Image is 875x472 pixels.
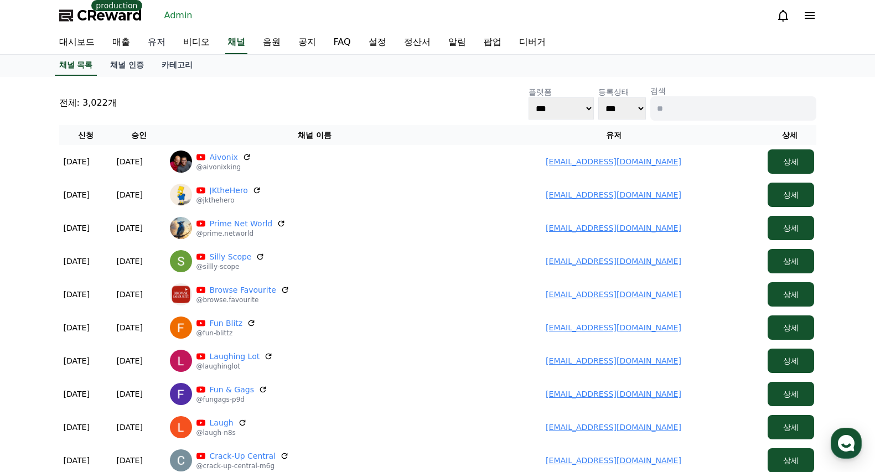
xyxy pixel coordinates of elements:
[464,125,763,145] th: 유저
[768,290,814,299] a: 상세
[210,251,252,262] a: Silly Scope
[64,256,90,267] p: [DATE]
[546,423,681,432] a: [EMAIL_ADDRESS][DOMAIN_NAME]
[64,422,90,433] p: [DATE]
[170,449,192,471] img: Crack-Up Central
[546,157,681,166] a: [EMAIL_ADDRESS][DOMAIN_NAME]
[768,216,814,240] button: 상세
[160,7,197,24] a: Admin
[289,31,325,54] a: 공지
[763,125,816,145] th: 상세
[225,31,247,54] a: 채널
[196,163,251,172] p: @aivonixking
[64,322,90,333] p: [DATE]
[196,329,256,338] p: @fun-blittz
[139,31,174,54] a: 유저
[64,156,90,167] p: [DATE]
[64,455,90,466] p: [DATE]
[59,125,112,145] th: 신청
[210,450,276,461] a: Crack-Up Central
[768,315,814,340] button: 상세
[170,350,192,372] img: Laughing Lot
[210,351,260,362] a: Laughing Lot
[210,218,273,229] a: Prime Net World
[768,249,814,273] button: 상세
[77,7,142,24] span: CReward
[546,290,681,299] a: [EMAIL_ADDRESS][DOMAIN_NAME]
[196,428,247,437] p: @laugh-n8s
[768,149,814,174] button: 상세
[117,422,143,433] p: [DATE]
[529,86,594,97] p: 플랫폼
[117,222,143,234] p: [DATE]
[510,31,555,54] a: 디버거
[210,384,254,395] a: Fun & Gags
[170,383,192,405] img: Fun & Gags
[35,367,42,376] span: 홈
[170,151,192,173] img: Aivonix
[117,322,143,333] p: [DATE]
[360,31,395,54] a: 설정
[768,190,814,199] a: 상세
[174,31,219,54] a: 비디오
[546,224,681,232] a: [EMAIL_ADDRESS][DOMAIN_NAME]
[475,31,510,54] a: 팝업
[117,388,143,400] p: [DATE]
[768,390,814,398] a: 상세
[546,323,681,332] a: [EMAIL_ADDRESS][DOMAIN_NAME]
[170,317,192,339] img: Fun Blitz
[546,257,681,266] a: [EMAIL_ADDRESS][DOMAIN_NAME]
[50,31,103,54] a: 대시보드
[196,262,265,271] p: @sillly-scope
[546,456,681,465] a: [EMAIL_ADDRESS][DOMAIN_NAME]
[171,367,184,376] span: 설정
[196,196,261,205] p: @jkthehero
[153,55,201,76] a: 카테고리
[196,362,273,371] p: @laughinglot
[210,417,234,428] a: Laugh
[768,415,814,439] button: 상세
[101,368,115,377] span: 대화
[546,356,681,365] a: [EMAIL_ADDRESS][DOMAIN_NAME]
[196,461,289,470] p: @crack-up-central-m6g
[546,190,681,199] a: [EMAIL_ADDRESS][DOMAIN_NAME]
[439,31,475,54] a: 알림
[170,250,192,272] img: Silly Scope
[170,184,192,206] img: JKtheHero
[768,423,814,432] a: 상세
[210,185,248,196] a: JKtheHero
[768,183,814,207] button: 상세
[101,55,153,76] a: 채널 인증
[768,157,814,166] a: 상세
[103,31,139,54] a: 매출
[117,289,143,300] p: [DATE]
[196,295,289,304] p: @browse.favourite
[73,351,143,378] a: 대화
[170,416,192,438] img: Laugh
[546,390,681,398] a: [EMAIL_ADDRESS][DOMAIN_NAME]
[64,222,90,234] p: [DATE]
[117,189,143,200] p: [DATE]
[210,284,276,295] a: Browse Favourite
[210,318,243,329] a: Fun Blitz
[117,256,143,267] p: [DATE]
[325,31,360,54] a: FAQ
[117,355,143,366] p: [DATE]
[64,355,90,366] p: [DATE]
[55,55,97,76] a: 채널 목록
[768,282,814,307] button: 상세
[768,356,814,365] a: 상세
[143,351,213,378] a: 설정
[598,86,646,97] p: 등록상태
[59,96,117,110] p: 전체: 3,022개
[395,31,439,54] a: 정산서
[64,289,90,300] p: [DATE]
[3,351,73,378] a: 홈
[64,189,90,200] p: [DATE]
[768,257,814,266] a: 상세
[768,323,814,332] a: 상세
[117,156,143,167] p: [DATE]
[170,217,192,239] img: Prime Net World
[170,283,192,305] img: Browse Favourite
[768,456,814,465] a: 상세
